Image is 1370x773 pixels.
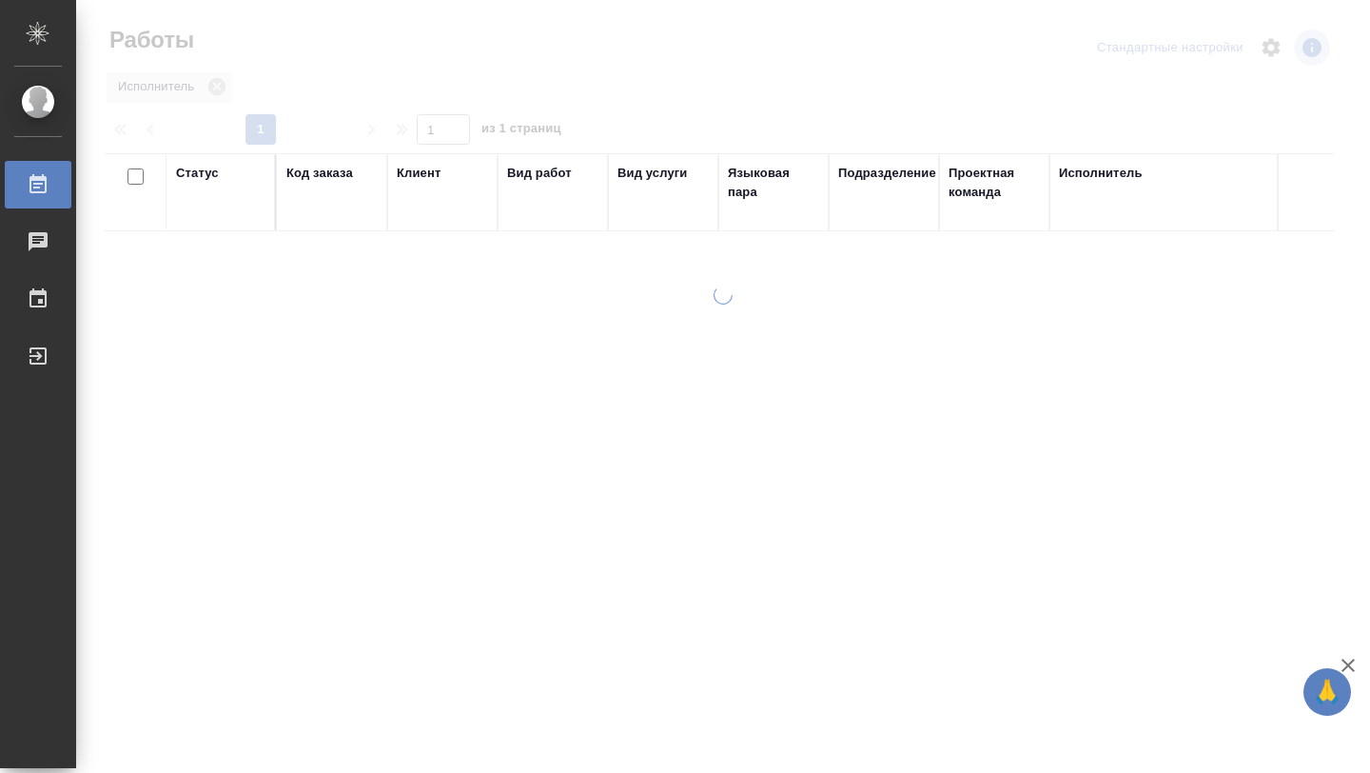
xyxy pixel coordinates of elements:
div: Статус [176,164,219,183]
div: Код заказа [286,164,353,183]
div: Вид услуги [617,164,688,183]
div: Языковая пара [728,164,819,202]
button: 🙏 [1303,668,1351,716]
div: Клиент [397,164,440,183]
div: Подразделение [838,164,936,183]
div: Вид работ [507,164,572,183]
div: Проектная команда [949,164,1040,202]
span: 🙏 [1311,672,1343,712]
div: Исполнитель [1059,164,1143,183]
